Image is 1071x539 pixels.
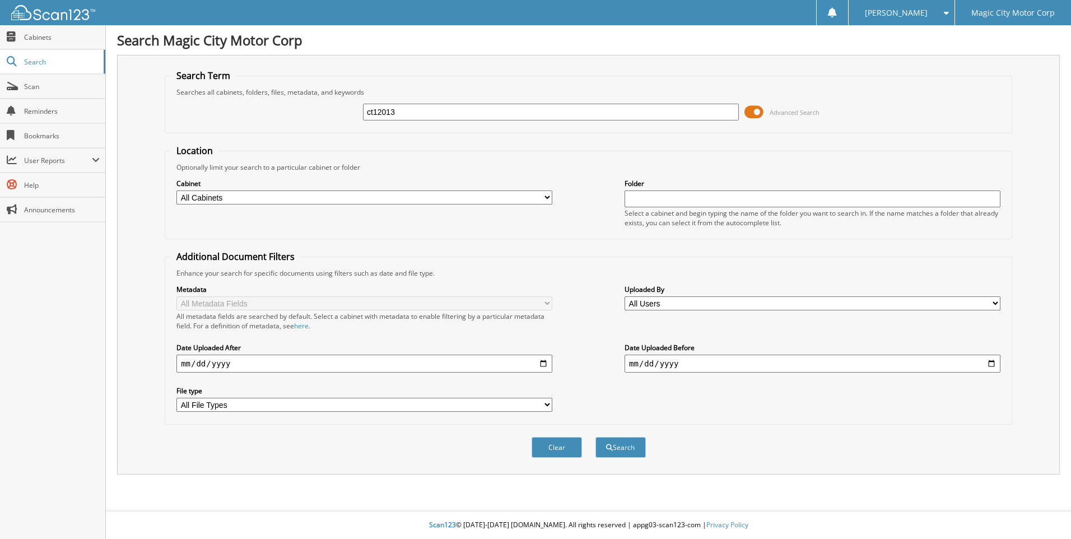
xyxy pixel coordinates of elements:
[770,108,819,117] span: Advanced Search
[176,179,552,188] label: Cabinet
[294,321,309,331] a: here
[24,131,100,141] span: Bookmarks
[171,87,1006,97] div: Searches all cabinets, folders, files, metadata, and keywords
[176,312,552,331] div: All metadata fields are searched by default. Select a cabinet with metadata to enable filtering b...
[171,69,236,82] legend: Search Term
[24,106,100,116] span: Reminders
[971,10,1055,16] span: Magic City Motor Corp
[865,10,928,16] span: [PERSON_NAME]
[171,145,218,157] legend: Location
[117,31,1060,49] h1: Search Magic City Motor Corp
[625,179,1000,188] label: Folder
[625,285,1000,294] label: Uploaded By
[11,5,95,20] img: scan123-logo-white.svg
[176,343,552,352] label: Date Uploaded After
[24,32,100,42] span: Cabinets
[532,437,582,458] button: Clear
[171,162,1006,172] div: Optionally limit your search to a particular cabinet or folder
[706,520,748,529] a: Privacy Policy
[595,437,646,458] button: Search
[24,205,100,215] span: Announcements
[176,355,552,373] input: start
[625,343,1000,352] label: Date Uploaded Before
[625,208,1000,227] div: Select a cabinet and begin typing the name of the folder you want to search in. If the name match...
[171,250,300,263] legend: Additional Document Filters
[176,285,552,294] label: Metadata
[106,512,1071,539] div: © [DATE]-[DATE] [DOMAIN_NAME]. All rights reserved | appg03-scan123-com |
[625,355,1000,373] input: end
[1015,485,1071,539] iframe: Chat Widget
[24,180,100,190] span: Help
[24,82,100,91] span: Scan
[171,268,1006,278] div: Enhance your search for specific documents using filters such as date and file type.
[24,156,92,165] span: User Reports
[429,520,456,529] span: Scan123
[24,57,98,67] span: Search
[176,386,552,396] label: File type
